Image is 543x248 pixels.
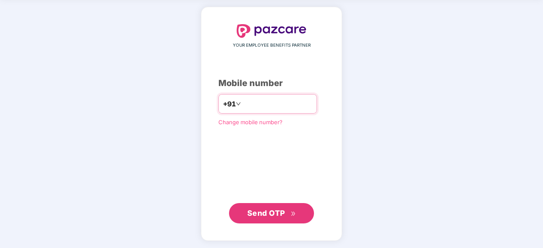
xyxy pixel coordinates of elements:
span: Send OTP [247,209,285,217]
button: Send OTPdouble-right [229,203,314,223]
span: YOUR EMPLOYEE BENEFITS PARTNER [233,42,311,49]
div: Mobile number [218,77,325,90]
a: Change mobile number? [218,119,283,125]
span: double-right [291,211,296,217]
span: +91 [223,99,236,109]
img: logo [237,24,306,38]
span: down [236,101,241,106]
